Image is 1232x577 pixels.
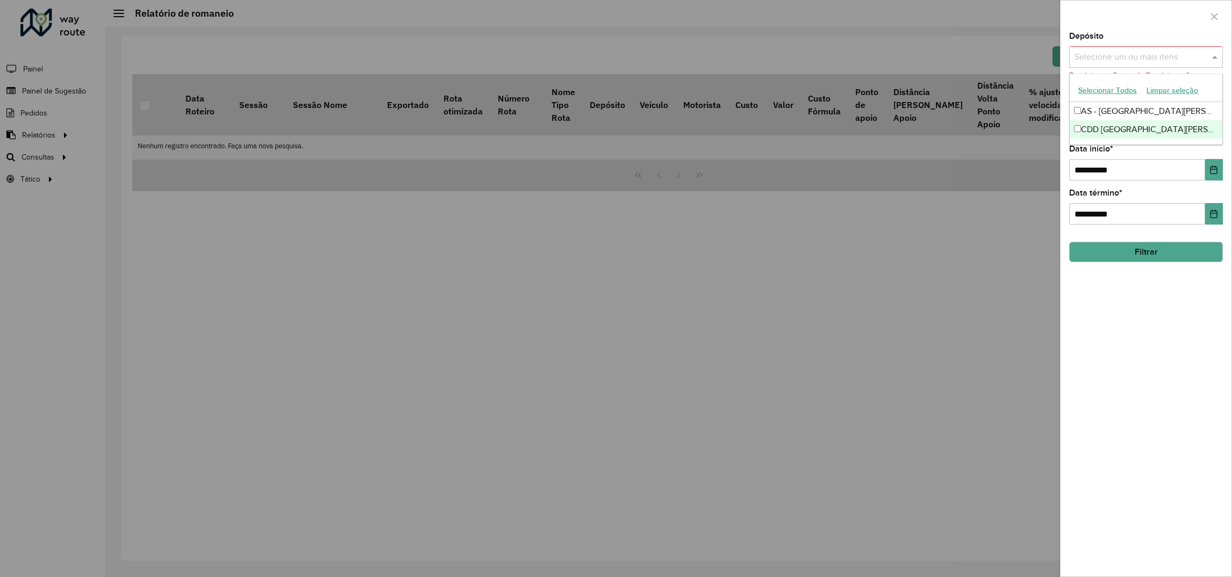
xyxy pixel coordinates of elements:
[1073,82,1142,99] button: Selecionar Todos
[1069,71,1194,91] formly-validation-message: Depósito ou Grupo de Depósitos são obrigatórios
[1205,203,1223,225] button: Choose Date
[1069,142,1113,155] label: Data início
[1069,242,1223,262] button: Filtrar
[1069,74,1223,145] ng-dropdown-panel: Options list
[1069,186,1122,199] label: Data término
[1070,120,1222,139] div: CDD [GEOGRAPHIC_DATA][PERSON_NAME]
[1142,82,1203,99] button: Limpar seleção
[1069,30,1104,42] label: Depósito
[1070,102,1222,120] div: AS - [GEOGRAPHIC_DATA][PERSON_NAME]
[1205,159,1223,181] button: Choose Date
